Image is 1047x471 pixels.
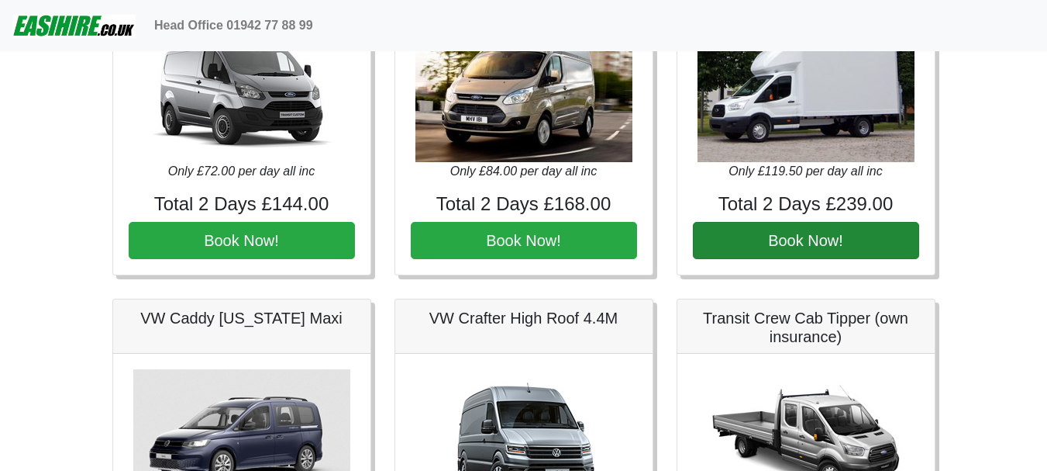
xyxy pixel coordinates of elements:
[168,165,315,178] i: Only £72.00 per day all inc
[411,193,637,216] h4: Total 2 Days £168.00
[129,193,355,216] h4: Total 2 Days £144.00
[411,309,637,327] h5: VW Crafter High Roof 4.4M
[728,165,882,178] i: Only £119.50 per day all inc
[148,10,319,41] a: Head Office 01942 77 88 99
[129,309,355,327] h5: VW Caddy [US_STATE] Maxi
[693,309,919,346] h5: Transit Crew Cab Tipper (own insurance)
[129,222,355,259] button: Book Now!
[450,165,597,178] i: Only £84.00 per day all inc
[697,23,914,162] img: Ford Transit Luton
[415,23,632,162] img: Ford Transit LWB High Roof
[12,10,136,41] img: easihire_logo_small.png
[693,222,919,259] button: Book Now!
[693,193,919,216] h4: Total 2 Days £239.00
[133,23,350,162] img: Ford Transit SWB Medium Roof
[154,19,313,32] b: Head Office 01942 77 88 99
[411,222,637,259] button: Book Now!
